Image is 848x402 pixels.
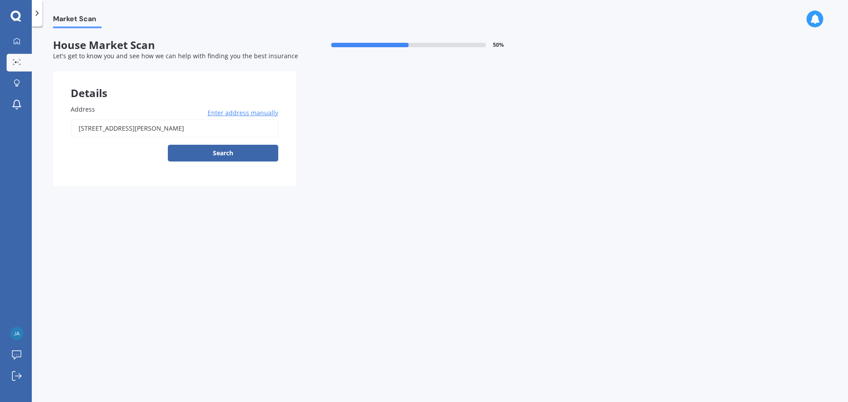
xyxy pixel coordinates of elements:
[53,39,296,52] span: House Market Scan
[168,145,278,162] button: Search
[53,71,296,98] div: Details
[493,42,504,48] span: 50 %
[71,105,95,113] span: Address
[10,327,23,340] img: bde03d372c87be019bdc0fb09688b598
[53,52,298,60] span: Let's get to know you and see how we can help with finding you the best insurance
[53,15,102,26] span: Market Scan
[208,109,278,117] span: Enter address manually
[71,119,278,138] input: Enter address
